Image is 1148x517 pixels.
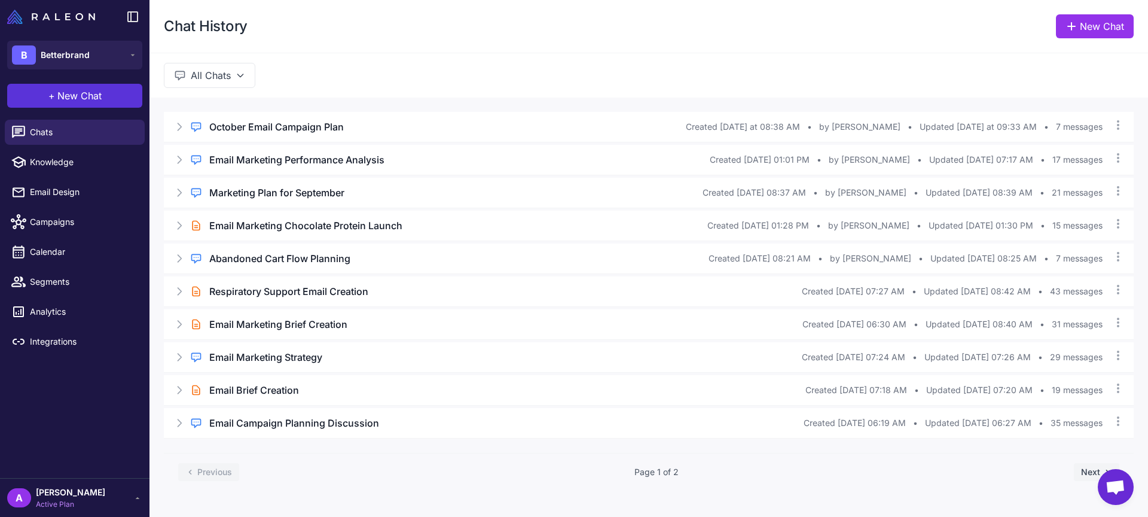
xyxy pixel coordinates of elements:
span: • [1040,219,1045,232]
span: Updated [DATE] 08:39 AM [926,186,1033,199]
span: Segments [30,275,135,288]
span: Created [DATE] 01:28 PM [707,219,809,232]
span: Betterbrand [41,48,90,62]
span: 21 messages [1052,186,1103,199]
span: Page 1 of 2 [634,466,679,479]
span: 31 messages [1052,318,1103,331]
h3: Email Campaign Planning Discussion [209,416,379,430]
span: 43 messages [1050,285,1103,298]
span: Updated [DATE] 08:40 AM [926,318,1033,331]
div: B [12,45,36,65]
span: • [817,153,822,166]
span: by [PERSON_NAME] [829,153,910,166]
span: • [1038,285,1043,298]
a: New Chat [1056,14,1134,38]
span: Campaigns [30,215,135,229]
span: Active Plan [36,499,105,510]
span: Email Design [30,185,135,199]
button: +New Chat [7,84,142,108]
span: Updated [DATE] 07:20 AM [926,384,1033,397]
span: Created [DATE] 08:21 AM [709,252,811,265]
img: Raleon Logo [7,10,95,24]
span: Chats [30,126,135,139]
span: • [1044,120,1049,133]
h3: Email Marketing Strategy [209,350,322,364]
span: Updated [DATE] 08:25 AM [930,252,1037,265]
h3: Email Marketing Chocolate Protein Launch [209,218,402,233]
button: Next [1074,463,1119,481]
a: Segments [5,269,145,294]
button: All Chats [164,63,255,88]
span: 29 messages [1050,351,1103,364]
h3: October Email Campaign Plan [209,120,344,134]
a: Campaigns [5,209,145,235]
button: BBetterbrand [7,41,142,69]
div: A [7,488,31,507]
span: Created [DATE] at 08:38 AM [686,120,800,133]
h3: Email Brief Creation [209,383,299,397]
span: Updated [DATE] 07:26 AM [924,351,1031,364]
span: • [1044,252,1049,265]
span: 35 messages [1051,416,1103,430]
span: • [1040,186,1045,199]
a: Calendar [5,239,145,264]
span: • [912,285,917,298]
span: • [914,318,918,331]
span: + [48,89,55,103]
a: Open chat [1098,469,1134,505]
span: Updated [DATE] at 09:33 AM [920,120,1037,133]
span: • [807,120,812,133]
span: Updated [DATE] 01:30 PM [929,219,1033,232]
span: • [908,120,912,133]
span: • [914,384,919,397]
span: • [913,416,918,430]
a: Analytics [5,299,145,324]
span: Calendar [30,245,135,258]
span: Created [DATE] 06:30 AM [802,318,906,331]
span: • [912,351,917,364]
span: • [1040,384,1045,397]
span: 19 messages [1052,384,1103,397]
a: Knowledge [5,150,145,175]
span: Created [DATE] 01:01 PM [710,153,810,166]
span: • [813,186,818,199]
a: Integrations [5,329,145,354]
span: Created [DATE] 08:37 AM [703,186,806,199]
h3: Email Marketing Brief Creation [209,317,347,332]
span: • [818,252,823,265]
span: • [816,219,821,232]
a: Chats [5,120,145,145]
span: • [914,186,918,199]
h3: Respiratory Support Email Creation [209,284,368,299]
span: by [PERSON_NAME] [830,252,911,265]
span: Created [DATE] 07:27 AM [802,285,905,298]
h3: Abandoned Cart Flow Planning [209,251,350,266]
span: [PERSON_NAME] [36,486,105,499]
span: • [1038,351,1043,364]
span: 7 messages [1056,252,1103,265]
span: Created [DATE] 07:24 AM [802,351,905,364]
h3: Email Marketing Performance Analysis [209,153,384,167]
span: Updated [DATE] 07:17 AM [929,153,1033,166]
span: • [1039,416,1043,430]
h1: Chat History [164,17,248,36]
span: 7 messages [1056,120,1103,133]
span: New Chat [57,89,102,103]
a: Email Design [5,180,145,205]
span: 15 messages [1052,219,1103,232]
span: by [PERSON_NAME] [825,186,906,199]
span: Updated [DATE] 06:27 AM [925,416,1031,430]
span: by [PERSON_NAME] [828,219,909,232]
span: Integrations [30,335,135,348]
span: Updated [DATE] 08:42 AM [924,285,1031,298]
span: • [1040,318,1045,331]
span: • [918,252,923,265]
span: • [917,153,922,166]
span: • [1040,153,1045,166]
span: by [PERSON_NAME] [819,120,900,133]
button: Previous [178,463,239,481]
span: Created [DATE] 07:18 AM [805,384,907,397]
span: 17 messages [1052,153,1103,166]
h3: Marketing Plan for September [209,185,344,200]
span: • [917,219,921,232]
